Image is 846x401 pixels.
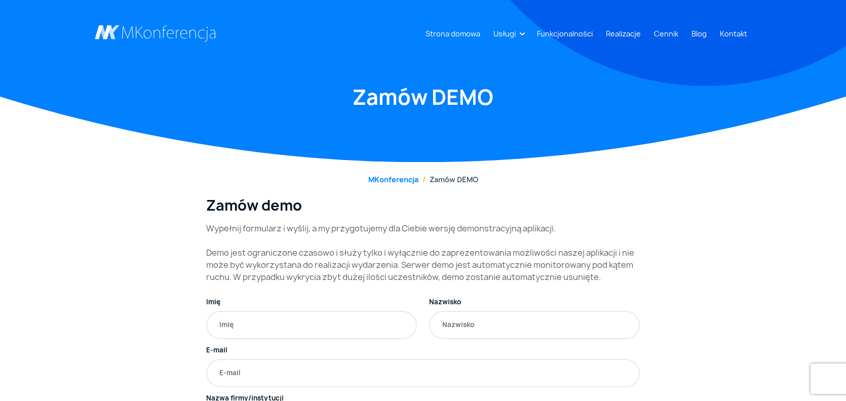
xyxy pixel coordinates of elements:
[418,174,478,185] li: Zamów DEMO
[206,345,227,355] label: E-mail
[206,197,640,214] h3: Zamów demo
[716,24,751,43] a: Kontakt
[368,175,418,184] a: MKonferencja
[489,24,520,43] a: Usługi
[687,24,711,43] a: Blog
[533,24,597,43] a: Funkcjonalności
[650,24,682,43] a: Cennik
[206,247,640,283] p: Demo jest ograniczone czasowo i służy tylko i wyłącznie do zaprezentowania możliwości naszej apli...
[206,297,220,307] label: Imię
[421,24,484,43] a: Strona domowa
[206,359,640,387] input: E-mail
[206,311,417,339] input: Imię
[429,297,461,307] label: Nazwisko
[95,84,751,111] h1: Zamów DEMO
[429,311,640,339] input: Nazwisko
[95,174,751,185] nav: breadcrumb
[602,24,645,43] a: Realizacje
[206,222,640,234] p: Wypełnij formularz i wyślij, a my przygotujemy dla Ciebie wersję demonstracyjną aplikacji.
